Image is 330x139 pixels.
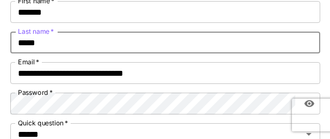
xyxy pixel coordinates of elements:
label: Quick question [18,118,68,128]
label: Password [18,88,53,97]
label: Email [18,57,39,67]
label: Last name [18,27,54,36]
button: toggle password visibility [300,94,319,113]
